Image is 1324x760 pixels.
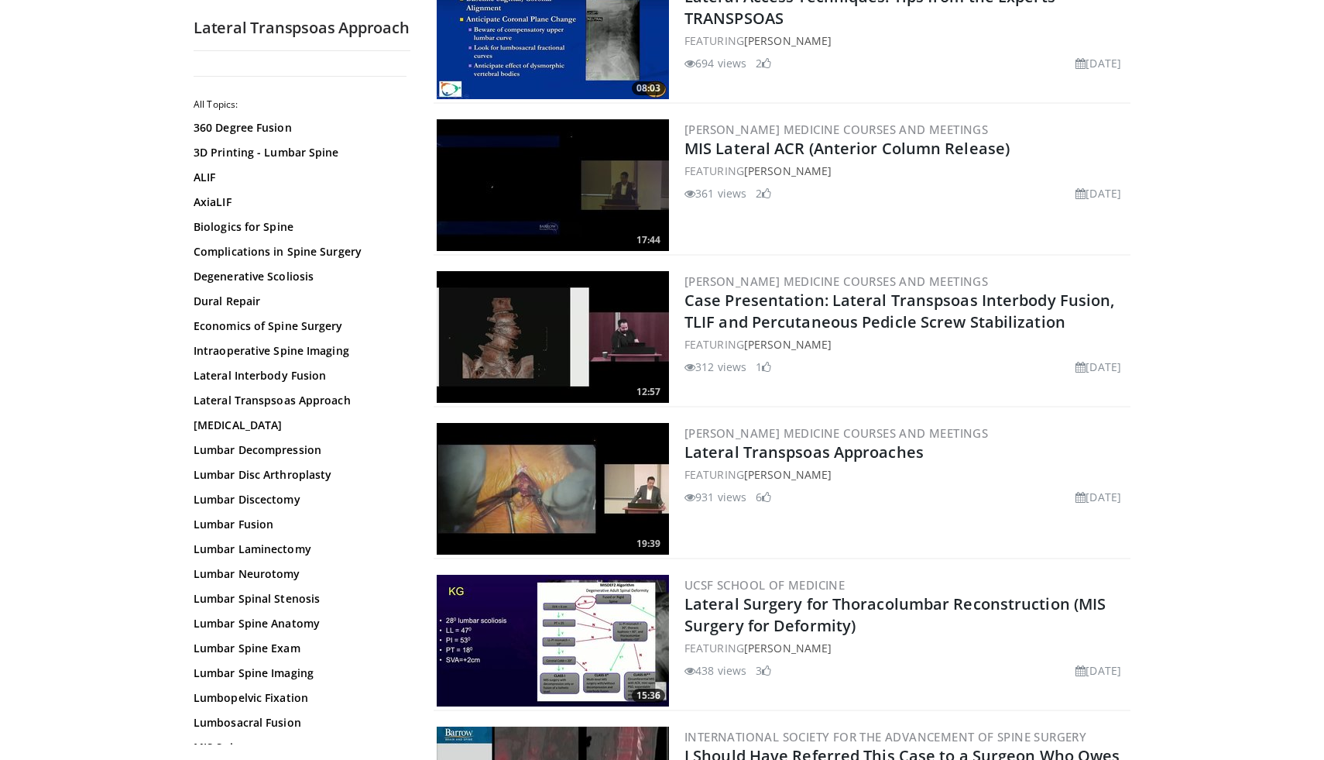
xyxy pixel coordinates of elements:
[756,359,771,375] li: 1
[194,294,403,309] a: Dural Repair
[437,271,669,403] a: 12:57
[756,662,771,679] li: 3
[684,336,1127,352] div: FEATURING
[684,185,746,201] li: 361 views
[756,489,771,505] li: 6
[744,467,832,482] a: [PERSON_NAME]
[194,641,403,656] a: Lumbar Spine Exam
[684,466,1127,483] div: FEATURING
[744,337,832,352] a: [PERSON_NAME]
[194,542,403,557] a: Lumbar Laminectomy
[684,55,746,71] li: 694 views
[194,591,403,607] a: Lumbar Spinal Stenosis
[437,575,669,707] a: 15:36
[632,233,665,247] span: 17:44
[684,138,1010,159] a: MIS Lateral ACR (Anterior Column Release)
[744,641,832,655] a: [PERSON_NAME]
[437,423,669,555] img: 16c2bc4a-cce5-4607-997b-8b2e6c5c690b.300x170_q85_crop-smart_upscale.jpg
[1075,662,1121,679] li: [DATE]
[194,318,403,334] a: Economics of Spine Surgery
[194,616,403,631] a: Lumbar Spine Anatomy
[684,33,1127,49] div: FEATURING
[632,689,665,703] span: 15:36
[684,359,746,375] li: 312 views
[194,566,403,582] a: Lumbar Neurotomy
[632,385,665,399] span: 12:57
[437,271,669,403] img: 394b1aa1-ef3b-4323-a2d2-47f5fe78d417.300x170_q85_crop-smart_upscale.jpg
[756,185,771,201] li: 2
[194,467,403,483] a: Lumbar Disc Arthroplasty
[194,492,403,507] a: Lumbar Discectomy
[194,715,403,731] a: Lumbosacral Fusion
[194,517,403,532] a: Lumbar Fusion
[194,393,403,408] a: Lateral Transpsoas Approach
[437,423,669,555] a: 19:39
[194,343,403,359] a: Intraoperative Spine Imaging
[194,368,403,383] a: Lateral Interbody Fusion
[1075,359,1121,375] li: [DATE]
[194,690,403,706] a: Lumbopelvic Fixation
[744,33,832,48] a: [PERSON_NAME]
[194,120,403,136] a: 360 Degree Fusion
[194,18,410,38] h2: Lateral Transpsoas Approach
[632,537,665,551] span: 19:39
[684,425,988,441] a: [PERSON_NAME] Medicine Courses and Meetings
[437,119,669,251] img: 2c6015a4-0eff-47e1-a913-ef2933df69d6.300x170_q85_crop-smart_upscale.jpg
[194,145,403,160] a: 3D Printing - Lumbar Spine
[744,163,832,178] a: [PERSON_NAME]
[684,640,1127,656] div: FEATURING
[684,662,746,679] li: 438 views
[194,219,403,235] a: Biologics for Spine
[684,489,746,505] li: 931 views
[1075,185,1121,201] li: [DATE]
[194,244,403,260] a: Complications in Spine Surgery
[684,593,1106,636] a: Lateral Surgery for Thoracolumbar Reconstruction (MIS Surgery for Deformity)
[684,122,988,137] a: [PERSON_NAME] Medicine Courses and Meetings
[194,269,403,284] a: Degenerative Scoliosis
[194,170,403,185] a: ALIF
[632,81,665,95] span: 08:03
[194,442,403,458] a: Lumbar Decompression
[437,119,669,251] a: 17:44
[684,729,1086,745] a: International Society for the Advancement of Spine Surgery
[194,665,403,681] a: Lumbar Spine Imaging
[684,163,1127,179] div: FEATURING
[194,98,406,111] h2: All Topics:
[437,575,669,707] img: 1a9f1ad4-d332-4974-bca2-a42fad2ec1bf.300x170_q85_crop-smart_upscale.jpg
[194,194,403,210] a: AxiaLIF
[194,740,403,755] a: MIS Spine
[684,290,1115,332] a: Case Presentation: Lateral Transpsoas Interbody Fusion, TLIF and Percutaneous Pedicle Screw Stabi...
[194,418,403,433] a: [MEDICAL_DATA]
[1075,55,1121,71] li: [DATE]
[684,577,845,593] a: UCSF School of Medicine
[684,273,988,289] a: [PERSON_NAME] Medicine Courses and Meetings
[684,442,924,463] a: Lateral Transpsoas Approaches
[1075,489,1121,505] li: [DATE]
[756,55,771,71] li: 2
